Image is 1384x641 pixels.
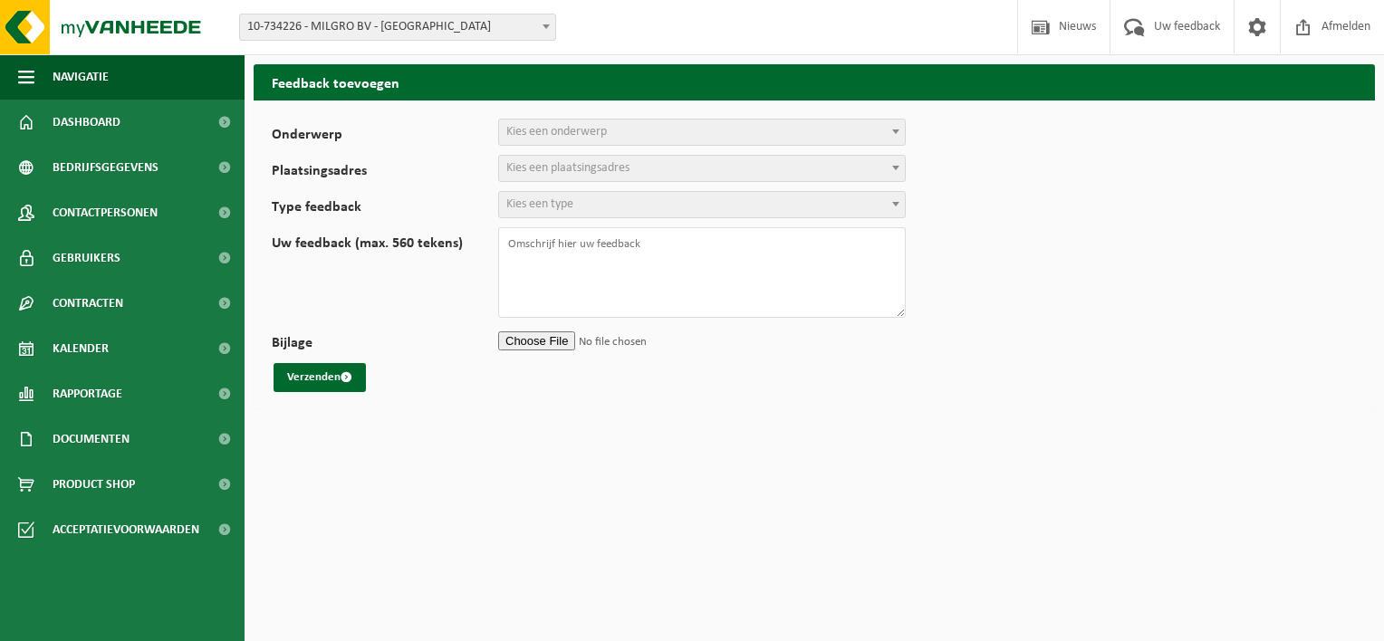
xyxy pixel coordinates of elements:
[272,236,498,318] label: Uw feedback (max. 560 tekens)
[53,507,199,552] span: Acceptatievoorwaarden
[53,281,123,326] span: Contracten
[272,128,498,146] label: Onderwerp
[272,336,498,354] label: Bijlage
[272,200,498,218] label: Type feedback
[53,100,120,145] span: Dashboard
[53,54,109,100] span: Navigatie
[274,363,366,392] button: Verzenden
[53,145,159,190] span: Bedrijfsgegevens
[239,14,556,41] span: 10-734226 - MILGRO BV - ROTTERDAM
[254,64,1375,100] h2: Feedback toevoegen
[506,197,573,211] span: Kies een type
[53,416,130,462] span: Documenten
[272,164,498,182] label: Plaatsingsadres
[506,125,607,139] span: Kies een onderwerp
[53,326,109,371] span: Kalender
[53,190,158,235] span: Contactpersonen
[53,371,122,416] span: Rapportage
[506,161,630,175] span: Kies een plaatsingsadres
[53,235,120,281] span: Gebruikers
[53,462,135,507] span: Product Shop
[240,14,555,40] span: 10-734226 - MILGRO BV - ROTTERDAM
